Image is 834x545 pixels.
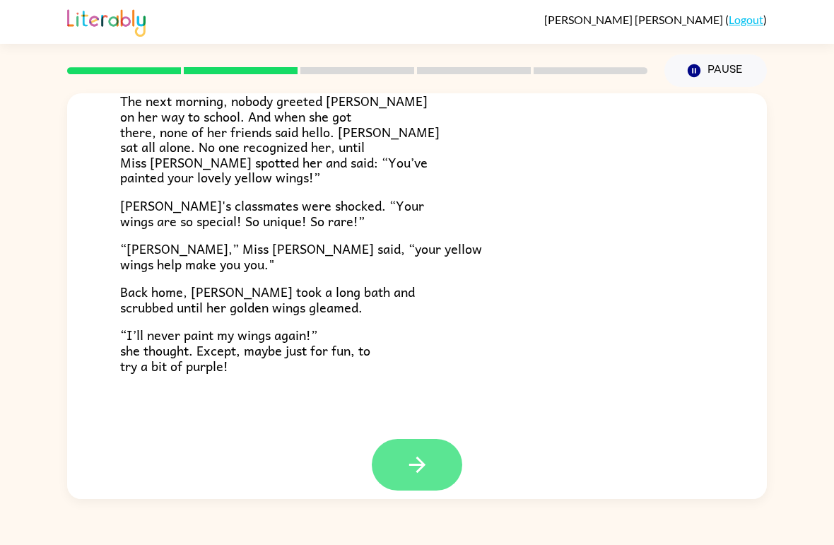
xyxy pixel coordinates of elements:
span: [PERSON_NAME] [PERSON_NAME] [544,13,725,26]
span: The next morning, nobody greeted [PERSON_NAME] on her way to school. And when she got there, none... [120,90,440,187]
img: Literably [67,6,146,37]
div: ( ) [544,13,767,26]
span: Back home, [PERSON_NAME] took a long bath and scrubbed until her golden wings gleamed. [120,281,415,317]
a: Logout [729,13,763,26]
span: “[PERSON_NAME],” Miss [PERSON_NAME] said, “your yellow wings help make you you." [120,238,482,274]
span: “I’ll never paint my wings again!” she thought. Except, maybe just for fun, to try a bit of purple! [120,324,370,375]
button: Pause [664,54,767,87]
span: [PERSON_NAME]'s classmates were shocked. “Your wings are so special! So unique! So rare!” [120,195,424,231]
